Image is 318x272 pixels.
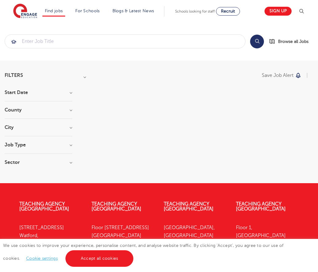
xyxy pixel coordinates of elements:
[250,35,264,48] button: Search
[265,7,292,16] a: Sign up
[164,201,214,212] a: Teaching Agency [GEOGRAPHIC_DATA]
[164,224,227,272] p: [GEOGRAPHIC_DATA], [GEOGRAPHIC_DATA] [GEOGRAPHIC_DATA], LS1 5SH 0113 323 7633
[5,142,72,147] h3: Job Type
[75,9,100,13] a: For Schools
[92,224,155,272] p: Floor [STREET_ADDRESS] [GEOGRAPHIC_DATA] [GEOGRAPHIC_DATA], BN1 3XF 01273 447633
[5,34,245,48] div: Submit
[45,9,63,13] a: Find jobs
[278,38,308,45] span: Browse all Jobs
[221,9,235,13] span: Recruit
[26,256,58,261] a: Cookie settings
[175,9,215,13] span: Schools looking for staff
[3,243,284,261] span: We use cookies to improve your experience, personalise content, and analyse website traffic. By c...
[216,7,240,16] a: Recruit
[5,108,72,112] h3: County
[19,201,69,212] a: Teaching Agency [GEOGRAPHIC_DATA]
[236,201,286,212] a: Teaching Agency [GEOGRAPHIC_DATA]
[262,73,293,78] p: Save job alert
[5,73,23,78] span: Filters
[262,73,301,78] button: Save job alert
[65,250,134,267] a: Accept all cookies
[5,35,245,48] input: Submit
[5,125,72,130] h3: City
[19,224,82,264] p: [STREET_ADDRESS] Watford, WD17 1SZ 01923 281040
[13,4,37,19] img: Engage Education
[5,90,72,95] h3: Start Date
[92,201,141,212] a: Teaching Agency [GEOGRAPHIC_DATA]
[112,9,154,13] a: Blogs & Latest News
[5,160,72,165] h3: Sector
[269,38,313,45] a: Browse all Jobs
